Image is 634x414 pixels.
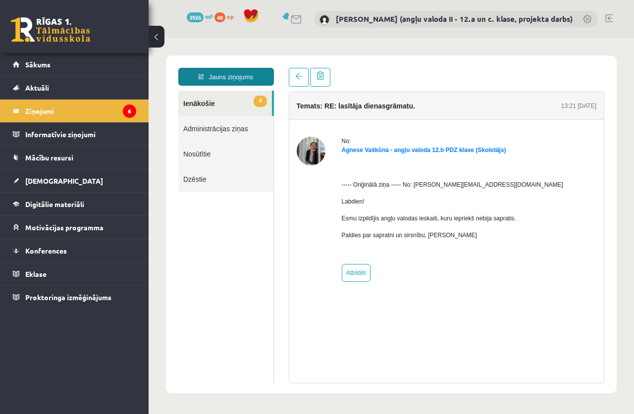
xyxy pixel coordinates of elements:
[25,269,47,278] span: Eklase
[25,293,111,302] span: Proktoringa izmēģinājums
[123,104,136,118] i: 6
[205,12,213,20] span: mP
[149,38,634,412] iframe: To enrich screen reader interactions, please activate Accessibility in Grammarly extension settings
[193,226,222,244] a: Atbildēt
[13,123,136,146] a: Informatīvie ziņojumi
[25,123,136,146] legend: Informatīvie ziņojumi
[319,15,329,25] img: Katrīne Laizāne (angļu valoda II - 12.a un c. klase, projekta darbs)
[187,12,213,20] a: 3926 mP
[25,153,73,162] span: Mācību resursi
[193,142,415,151] p: ----- Oriģinālā ziņa ----- No: [PERSON_NAME][EMAIL_ADDRESS][DOMAIN_NAME]
[13,76,136,99] a: Aktuāli
[193,176,415,185] p: Esmu izpildījis angļu valodas ieskaiti, kuru iepriekš nebija sapratis.
[13,262,136,285] a: Eklase
[336,14,573,24] a: [PERSON_NAME] (angļu valoda II - 12.a un c. klase, projekta darbs)
[193,99,415,107] div: No:
[13,239,136,262] a: Konferences
[13,53,136,76] a: Sākums
[214,12,225,22] span: 48
[214,12,238,20] a: 48 xp
[13,286,136,309] a: Proktoringa izmēģinājums
[25,100,136,122] legend: Ziņojumi
[148,99,177,127] img: Agnese Vaškūna - angļu valoda 12.b PDZ klase
[193,108,358,115] a: Agnese Vaškūna - angļu valoda 12.b PDZ klase (Skolotājs)
[25,60,51,69] span: Sākums
[193,159,415,168] p: Labdien!
[25,246,67,255] span: Konferences
[193,193,415,202] p: Paldies par sapratni un sirsnību, [PERSON_NAME]
[25,176,103,185] span: [DEMOGRAPHIC_DATA]
[13,193,136,215] a: Digitālie materiāli
[413,63,448,72] div: 13:21 [DATE]
[13,146,136,169] a: Mācību resursi
[187,12,204,22] span: 3926
[25,223,104,232] span: Motivācijas programma
[13,216,136,239] a: Motivācijas programma
[25,83,49,92] span: Aktuāli
[227,12,233,20] span: xp
[25,200,84,208] span: Digitālie materiāli
[13,169,136,192] a: [DEMOGRAPHIC_DATA]
[11,17,90,42] a: Rīgas 1. Tālmācības vidusskola
[13,100,136,122] a: Ziņojumi6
